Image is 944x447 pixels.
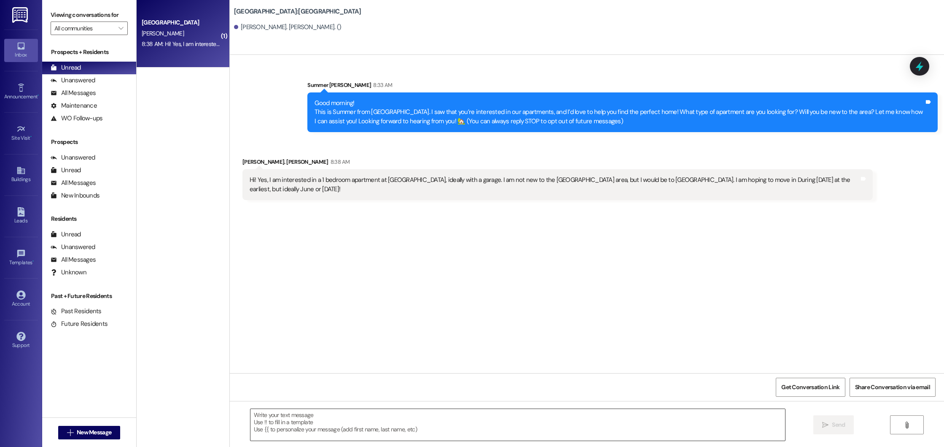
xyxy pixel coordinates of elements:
[51,76,95,85] div: Unanswered
[58,426,121,439] button: New Message
[51,8,128,22] label: Viewing conversations for
[4,163,38,186] a: Buildings
[51,166,81,175] div: Unread
[51,114,102,123] div: WO Follow-ups
[51,307,102,316] div: Past Residents
[51,255,96,264] div: All Messages
[4,39,38,62] a: Inbox
[51,89,96,98] div: All Messages
[4,122,38,145] a: Site Visit •
[142,30,184,37] span: [PERSON_NAME]
[234,7,361,16] b: [GEOGRAPHIC_DATA]: [GEOGRAPHIC_DATA]
[42,214,136,223] div: Residents
[822,422,828,428] i: 
[250,176,859,194] div: Hi! Yes, I am interested in a 1 bedroom apartment at [GEOGRAPHIC_DATA], ideally with a garage. I ...
[42,48,136,57] div: Prospects + Residents
[328,157,350,166] div: 8:38 AM
[850,378,936,397] button: Share Conversation via email
[12,7,30,23] img: ResiDesk Logo
[30,134,32,140] span: •
[51,320,108,328] div: Future Residents
[118,25,123,32] i: 
[51,191,100,200] div: New Inbounds
[32,258,34,264] span: •
[307,81,938,92] div: Summer [PERSON_NAME]
[315,99,924,126] div: Good morning! This is Summer from [GEOGRAPHIC_DATA]. I saw that you’re interested in our apartmen...
[4,247,38,269] a: Templates •
[142,18,220,27] div: [GEOGRAPHIC_DATA]
[855,383,930,392] span: Share Conversation via email
[781,383,839,392] span: Get Conversation Link
[67,429,73,436] i: 
[371,81,392,89] div: 8:33 AM
[51,153,95,162] div: Unanswered
[4,288,38,311] a: Account
[904,422,910,428] i: 
[42,292,136,301] div: Past + Future Residents
[4,205,38,228] a: Leads
[776,378,845,397] button: Get Conversation Link
[51,63,81,72] div: Unread
[4,329,38,352] a: Support
[51,179,96,187] div: All Messages
[77,428,111,437] span: New Message
[38,92,39,98] span: •
[142,40,806,48] div: 8:38 AM: Hi! Yes, I am interested in a 1 bedroom apartment at [GEOGRAPHIC_DATA], ideally with a g...
[42,138,136,146] div: Prospects
[54,22,114,35] input: All communities
[813,415,854,434] button: Send
[832,420,845,429] span: Send
[234,23,341,32] div: [PERSON_NAME]. [PERSON_NAME]. ()
[242,157,873,169] div: [PERSON_NAME]. [PERSON_NAME]
[51,230,81,239] div: Unread
[51,101,97,110] div: Maintenance
[51,268,86,277] div: Unknown
[51,243,95,252] div: Unanswered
